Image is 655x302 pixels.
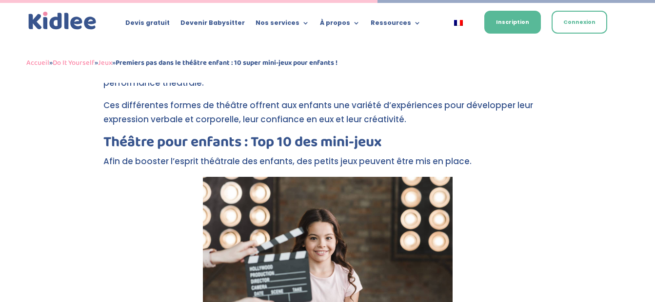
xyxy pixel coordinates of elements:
[180,19,245,30] a: Devenir Babysitter
[320,19,360,30] a: À propos
[26,10,99,32] a: Kidlee Logo
[116,57,337,69] strong: Premiers pas dans le théâtre enfant : 10 super mini-jeux pour enfants !
[454,20,463,26] img: Français
[53,57,95,69] a: Do It Yourself
[98,57,112,69] a: Jeux
[552,11,607,34] a: Connexion
[256,19,309,30] a: Nos services
[371,19,421,30] a: Ressources
[26,57,49,69] a: Accueil
[26,57,337,69] span: » » »
[26,10,99,32] img: logo_kidlee_bleu
[103,154,552,177] p: Afin de booster l’esprit théâtrale des enfants, des petits jeux peuvent être mis en place.
[103,135,552,154] h2: Théâtre pour enfants : Top 10 des mini-jeux
[484,11,541,34] a: Inscription
[103,98,552,135] p: Ces différentes formes de théâtre offrent aux enfants une variété d’expériences pour développer l...
[125,19,170,30] a: Devis gratuit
